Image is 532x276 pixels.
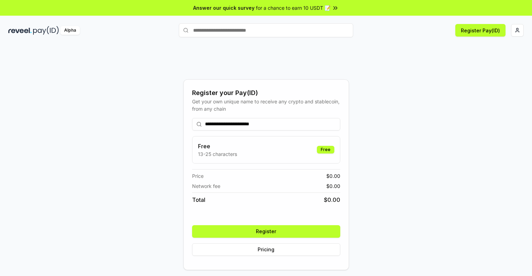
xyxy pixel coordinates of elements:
[192,88,340,98] div: Register your Pay(ID)
[326,182,340,190] span: $ 0.00
[192,196,205,204] span: Total
[317,146,334,153] div: Free
[455,24,506,37] button: Register Pay(ID)
[192,182,220,190] span: Network fee
[198,150,237,158] p: 13-25 characters
[256,4,330,11] span: for a chance to earn 10 USDT 📝
[192,225,340,238] button: Register
[324,196,340,204] span: $ 0.00
[33,26,59,35] img: pay_id
[8,26,32,35] img: reveel_dark
[192,98,340,112] div: Get your own unique name to receive any crypto and stablecoin, from any chain
[60,26,80,35] div: Alpha
[198,142,237,150] h3: Free
[192,172,204,180] span: Price
[326,172,340,180] span: $ 0.00
[193,4,254,11] span: Answer our quick survey
[192,243,340,256] button: Pricing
